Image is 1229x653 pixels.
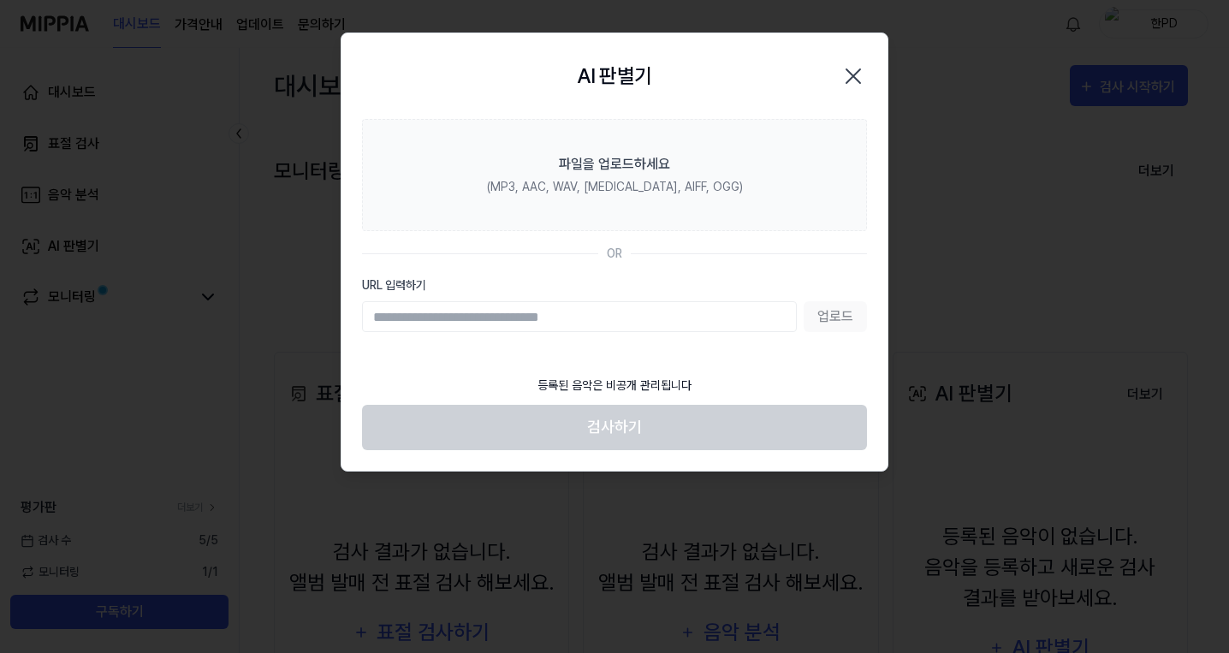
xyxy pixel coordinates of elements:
h2: AI 판별기 [577,61,651,92]
div: (MP3, AAC, WAV, [MEDICAL_DATA], AIFF, OGG) [487,178,743,196]
div: 등록된 음악은 비공개 관리됩니다 [527,366,702,405]
label: URL 입력하기 [362,276,867,294]
div: OR [607,245,622,263]
div: 파일을 업로드하세요 [559,154,670,175]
